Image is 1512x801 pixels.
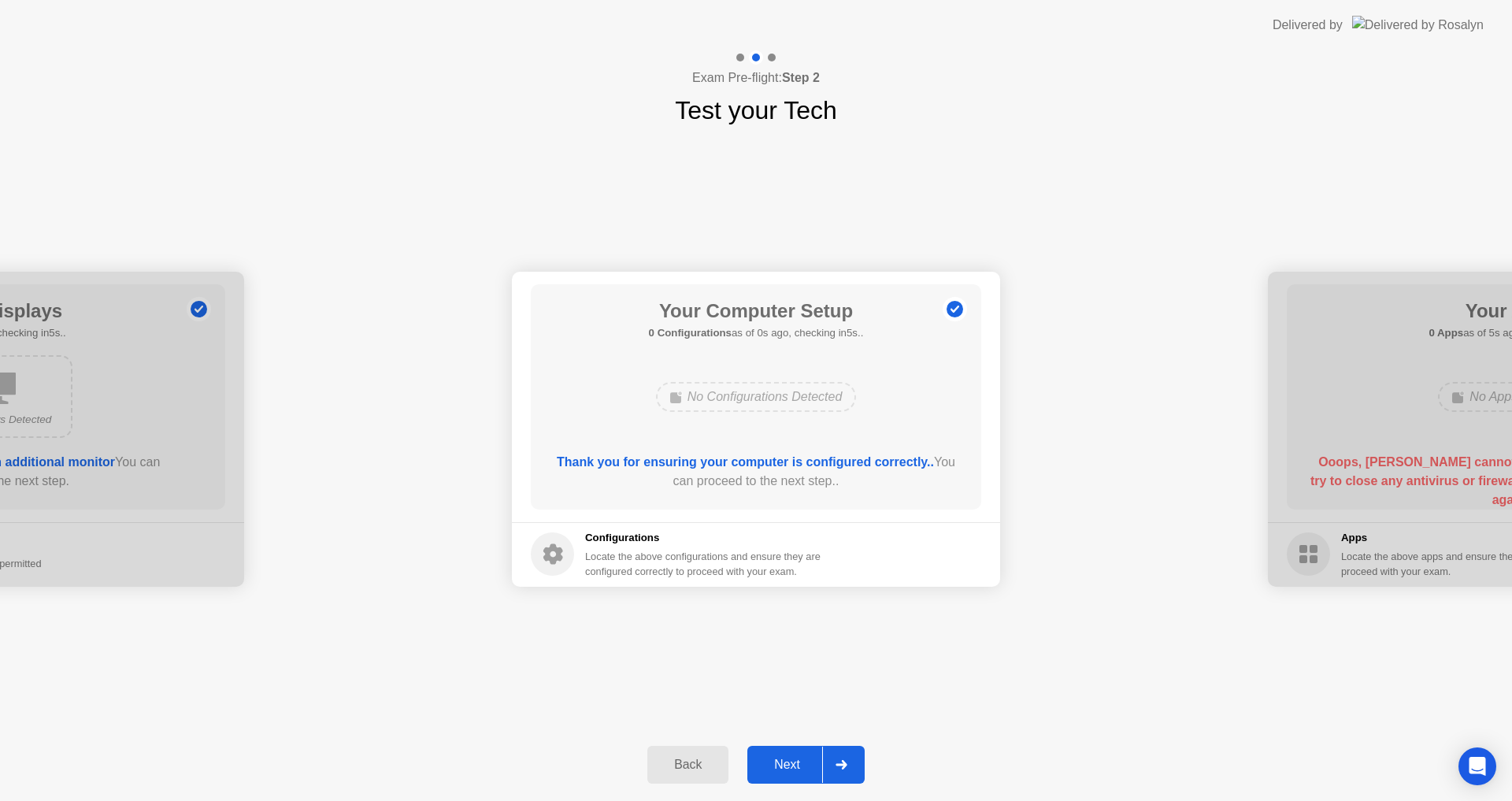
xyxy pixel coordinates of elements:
div: No Configurations Detected [656,382,857,412]
h1: Test your Tech [675,91,837,129]
button: Back [647,746,728,784]
b: Thank you for ensuring your computer is configured correctly.. [557,455,934,469]
button: Next [747,746,865,784]
div: Locate the above configurations and ensure they are configured correctly to proceed with your exam. [585,549,824,579]
div: Back [652,758,724,772]
b: 0 Configurations [649,327,732,339]
h1: Your Computer Setup [649,297,864,325]
h4: Exam Pre-flight: [692,69,820,87]
div: Next [752,758,822,772]
div: You can proceed to the next step.. [554,453,959,491]
div: Open Intercom Messenger [1458,747,1496,785]
h5: as of 0s ago, checking in5s.. [649,325,864,341]
h5: Configurations [585,530,824,546]
img: Delivered by Rosalyn [1352,16,1484,34]
div: Delivered by [1273,16,1343,35]
b: Step 2 [782,71,820,84]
